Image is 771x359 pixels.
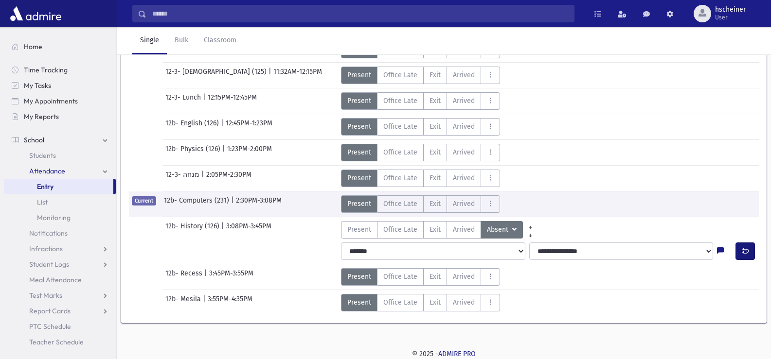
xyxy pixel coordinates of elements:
[430,224,441,235] span: Exit
[167,27,196,54] a: Bulk
[4,288,116,303] a: Test Marks
[165,294,203,311] span: 12b- Mesila
[341,92,500,110] div: AttTypes
[222,144,227,161] span: |
[430,70,441,80] span: Exit
[29,291,62,300] span: Test Marks
[4,179,113,194] a: Entry
[165,268,204,286] span: 12b- Recess
[208,294,252,311] span: 3:55PM-4:35PM
[453,96,475,106] span: Arrived
[221,221,226,239] span: |
[715,14,746,21] span: User
[430,121,441,132] span: Exit
[347,121,371,132] span: Present
[204,268,209,286] span: |
[341,294,500,311] div: AttTypes
[165,67,269,84] span: 12-3- [DEMOGRAPHIC_DATA] (125)
[8,4,64,23] img: AdmirePro
[201,170,206,187] span: |
[273,67,322,84] span: 11:32AM-12:15PM
[29,260,69,269] span: Student Logs
[383,96,417,106] span: Office Late
[132,27,167,54] a: Single
[231,195,236,213] span: |
[203,294,208,311] span: |
[24,81,51,90] span: My Tasks
[430,96,441,106] span: Exit
[430,199,441,209] span: Exit
[208,92,257,110] span: 12:15PM-12:45PM
[4,78,116,93] a: My Tasks
[383,121,417,132] span: Office Late
[4,319,116,334] a: PTC Schedule
[132,349,755,359] div: © 2025 -
[4,241,116,256] a: Infractions
[430,297,441,308] span: Exit
[4,225,116,241] a: Notifications
[4,210,116,225] a: Monitoring
[165,118,221,136] span: 12b- English (126)
[24,42,42,51] span: Home
[4,109,116,124] a: My Reports
[37,182,54,191] span: Entry
[227,144,272,161] span: 1:23PM-2:00PM
[4,272,116,288] a: Meal Attendance
[29,307,71,315] span: Report Cards
[347,199,371,209] span: Present
[453,272,475,282] span: Arrived
[453,297,475,308] span: Arrived
[269,67,273,84] span: |
[4,303,116,319] a: Report Cards
[209,268,253,286] span: 3:45PM-3:55PM
[341,195,500,213] div: AttTypes
[132,196,156,205] span: Current
[341,170,500,187] div: AttTypes
[221,118,226,136] span: |
[383,224,417,235] span: Office Late
[487,224,510,235] span: Absent
[203,92,208,110] span: |
[347,272,371,282] span: Present
[341,144,500,161] div: AttTypes
[453,173,475,183] span: Arrived
[347,147,371,157] span: Present
[206,170,251,187] span: 2:05PM-2:30PM
[29,167,65,175] span: Attendance
[383,147,417,157] span: Office Late
[4,163,116,179] a: Attendance
[4,132,116,148] a: School
[453,70,475,80] span: Arrived
[341,221,538,239] div: AttTypes
[4,39,116,54] a: Home
[347,224,371,235] span: Present
[453,224,475,235] span: Arrived
[37,213,71,222] span: Monitoring
[24,136,44,144] span: School
[4,62,116,78] a: Time Tracking
[165,144,222,161] span: 12b- Physics (126)
[4,194,116,210] a: List
[29,244,63,253] span: Infractions
[165,92,203,110] span: 12-3- Lunch
[341,268,500,286] div: AttTypes
[453,199,475,209] span: Arrived
[146,5,574,22] input: Search
[383,70,417,80] span: Office Late
[4,93,116,109] a: My Appointments
[715,6,746,14] span: hscheiner
[347,96,371,106] span: Present
[29,275,82,284] span: Meal Attendance
[226,221,271,239] span: 3:08PM-3:45PM
[347,297,371,308] span: Present
[29,322,71,331] span: PTC Schedule
[37,198,48,206] span: List
[4,334,116,350] a: Teacher Schedule
[383,297,417,308] span: Office Late
[165,170,201,187] span: 12-3- מנחה
[341,118,500,136] div: AttTypes
[24,112,59,121] span: My Reports
[453,147,475,157] span: Arrived
[383,173,417,183] span: Office Late
[383,272,417,282] span: Office Late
